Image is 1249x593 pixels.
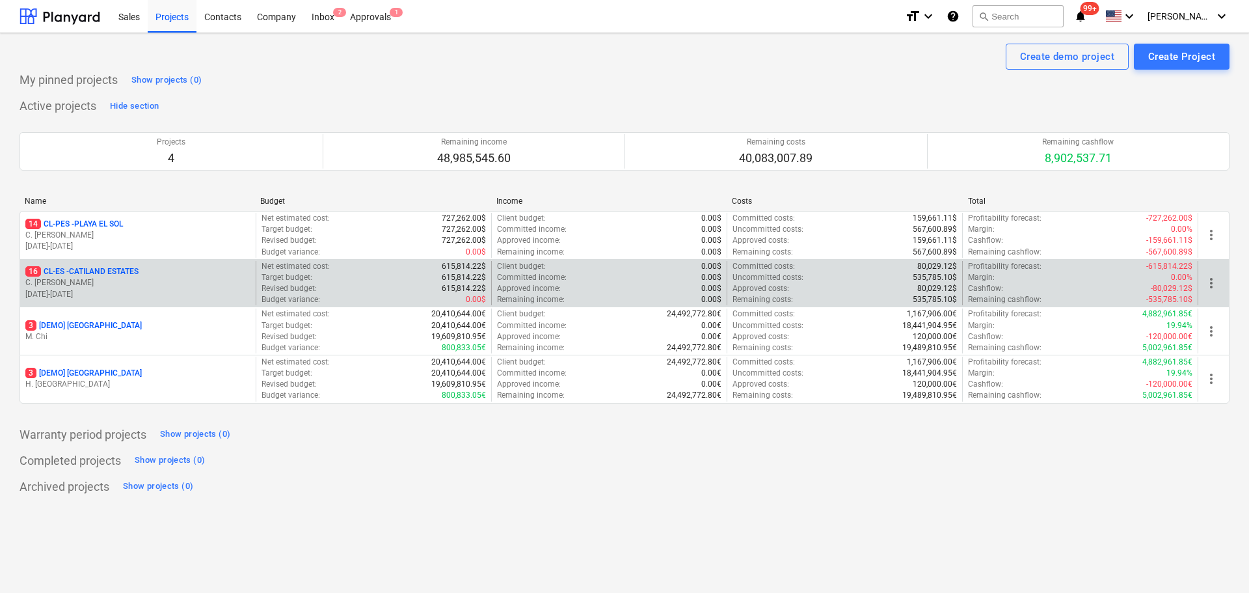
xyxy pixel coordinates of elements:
[1203,227,1219,243] span: more_vert
[25,266,41,277] span: 16
[333,8,346,17] span: 2
[913,224,957,235] p: 567,600.89$
[260,197,485,206] div: Budget
[262,390,320,401] p: Budget variance :
[968,368,995,379] p: Margin :
[968,357,1041,368] p: Profitability forecast :
[1081,2,1099,15] span: 99+
[701,213,721,224] p: 0.00$
[1203,275,1219,291] span: more_vert
[157,424,234,445] button: Show projects (0)
[1006,44,1129,70] button: Create demo project
[968,272,995,283] p: Margin :
[497,368,567,379] p: Committed income :
[496,197,721,206] div: Income
[25,368,250,390] div: 3[DEMO] [GEOGRAPHIC_DATA]H. [GEOGRAPHIC_DATA]
[25,277,250,288] p: C. [PERSON_NAME]
[732,197,957,206] div: Costs
[25,241,250,252] p: [DATE] - [DATE]
[732,379,789,390] p: Approved costs :
[701,272,721,283] p: 0.00$
[913,294,957,305] p: 535,785.10$
[667,390,721,401] p: 24,492,772.80€
[497,283,561,294] p: Approved income :
[968,379,1003,390] p: Cashflow :
[913,235,957,246] p: 159,661.11$
[701,224,721,235] p: 0.00$
[732,331,789,342] p: Approved costs :
[25,368,36,378] span: 3
[968,294,1041,305] p: Remaining cashflow :
[25,331,250,342] p: M. Chi
[25,368,142,379] p: [DEMO] [GEOGRAPHIC_DATA]
[442,342,486,353] p: 800,833.05€
[1146,379,1192,390] p: -120,000.00€
[1148,48,1215,65] div: Create Project
[732,283,789,294] p: Approved costs :
[1166,368,1192,379] p: 19.94%
[1146,247,1192,258] p: -567,600.89$
[160,427,230,442] div: Show projects (0)
[25,266,139,277] p: CL-ES - CATILAND ESTATES
[431,368,486,379] p: 20,410,644.00€
[907,309,957,320] p: 1,167,906.00€
[1171,224,1192,235] p: 0.00%
[701,368,721,379] p: 0.00€
[913,331,957,342] p: 120,000.00€
[20,479,109,495] p: Archived projects
[497,320,567,331] p: Committed income :
[701,320,721,331] p: 0.00€
[262,331,317,342] p: Revised budget :
[947,8,960,24] i: Knowledge base
[442,283,486,294] p: 615,814.22$
[262,320,312,331] p: Target budget :
[25,219,250,252] div: 14CL-PES -PLAYA EL SOLC. [PERSON_NAME][DATE]-[DATE]
[968,309,1041,320] p: Profitability forecast :
[262,224,312,235] p: Target budget :
[1142,390,1192,401] p: 5,002,961.85€
[431,320,486,331] p: 20,410,644.00€
[732,368,803,379] p: Uncommitted costs :
[262,272,312,283] p: Target budget :
[913,379,957,390] p: 120,000.00€
[128,70,205,90] button: Show projects (0)
[968,235,1003,246] p: Cashflow :
[732,294,793,305] p: Remaining costs :
[25,219,123,230] p: CL-PES - PLAYA EL SOL
[431,379,486,390] p: 19,609,810.95€
[262,309,330,320] p: Net estimated cost :
[1166,320,1192,331] p: 19.94%
[497,331,561,342] p: Approved income :
[667,357,721,368] p: 24,492,772.80€
[732,309,795,320] p: Committed costs :
[442,390,486,401] p: 800,833.05€
[701,379,721,390] p: 0.00€
[701,247,721,258] p: 0.00$
[497,261,546,272] p: Client budget :
[1146,261,1192,272] p: -615,814.22$
[120,476,196,497] button: Show projects (0)
[262,357,330,368] p: Net estimated cost :
[25,320,250,342] div: 3[DEMO] [GEOGRAPHIC_DATA]M. Chi
[431,309,486,320] p: 20,410,644.00€
[701,294,721,305] p: 0.00$
[732,390,793,401] p: Remaining costs :
[1203,324,1219,339] span: more_vert
[431,357,486,368] p: 20,410,644.00€
[968,320,995,331] p: Margin :
[1184,531,1249,593] div: Chat Widget
[157,150,185,166] p: 4
[902,320,957,331] p: 18,441,904.95€
[262,294,320,305] p: Budget variance :
[1203,371,1219,387] span: more_vert
[968,213,1041,224] p: Profitability forecast :
[262,379,317,390] p: Revised budget :
[739,150,813,166] p: 40,083,007.89
[262,283,317,294] p: Revised budget :
[902,342,957,353] p: 19,489,810.95€
[25,379,250,390] p: H. [GEOGRAPHIC_DATA]
[497,390,565,401] p: Remaining income :
[701,331,721,342] p: 0.00€
[968,342,1041,353] p: Remaining cashflow :
[973,5,1064,27] button: Search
